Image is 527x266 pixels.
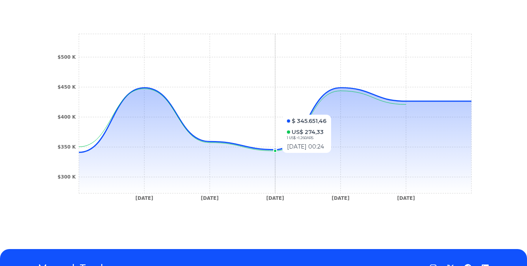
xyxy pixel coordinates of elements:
tspan: [DATE] [136,195,153,201]
tspan: $450 K [58,84,76,90]
tspan: [DATE] [332,195,350,201]
tspan: $350 K [58,144,76,150]
tspan: [DATE] [201,195,219,201]
tspan: [DATE] [266,195,284,201]
tspan: $300 K [58,174,76,180]
tspan: $400 K [58,114,76,120]
tspan: $500 K [58,54,76,60]
tspan: [DATE] [397,195,415,201]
